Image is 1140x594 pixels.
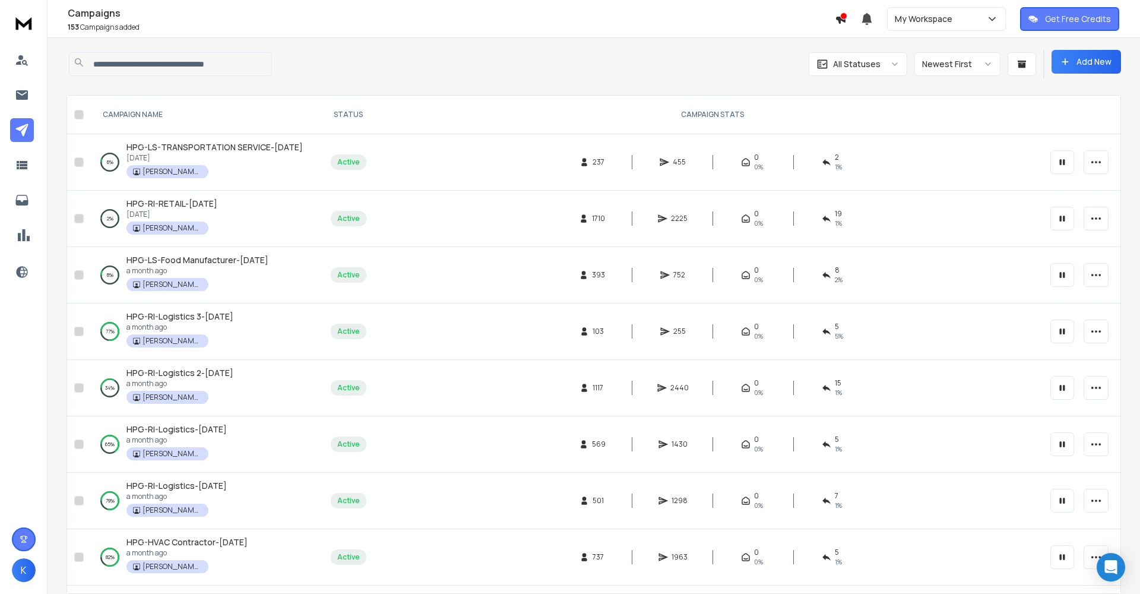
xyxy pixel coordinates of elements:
[754,331,763,341] span: 0%
[142,223,202,233] p: [PERSON_NAME] Property Group
[88,191,315,247] td: 2%HPG-RI-RETAIL-[DATE][DATE][PERSON_NAME] Property Group
[142,336,202,346] p: [PERSON_NAME] Property Group
[835,209,842,219] span: 19
[126,548,248,558] p: a month ago
[106,326,115,337] p: 77 %
[107,213,113,225] p: 2 %
[592,440,606,449] span: 569
[88,529,315,586] td: 82%HPG-HVAC Contractor-[DATE]a month ago[PERSON_NAME] Property Group
[126,480,227,491] span: HPG-RI-Logistics-[DATE]
[835,444,842,454] span: 1 %
[126,141,303,153] a: HPG-LS-TRANSPORTATION SERVICE-[DATE]
[126,266,268,276] p: a month ago
[1045,13,1111,25] p: Get Free Credits
[671,214,688,223] span: 2225
[337,496,360,505] div: Active
[337,270,360,280] div: Active
[142,167,202,176] p: [PERSON_NAME] Property Group
[105,382,115,394] p: 34 %
[754,378,759,388] span: 0
[126,480,227,492] a: HPG-RI-Logistics-[DATE]
[337,552,360,562] div: Active
[833,58,881,70] p: All Statuses
[126,492,227,501] p: a month ago
[88,304,315,360] td: 77%HPG-RI-Logistics 3-[DATE]a month ago[PERSON_NAME] Property Group
[835,557,842,567] span: 1 %
[835,275,843,285] span: 2 %
[126,435,227,445] p: a month ago
[337,327,360,336] div: Active
[754,322,759,331] span: 0
[835,331,843,341] span: 5 %
[12,558,36,582] button: K
[142,449,202,459] p: [PERSON_NAME] Property Group
[126,367,233,378] span: HPG-RI-Logistics 2-[DATE]
[107,269,113,281] p: 8 %
[126,379,233,388] p: a month ago
[142,562,202,571] p: [PERSON_NAME] Property Group
[105,438,115,450] p: 65 %
[593,327,604,336] span: 103
[106,551,115,563] p: 82 %
[142,393,202,402] p: [PERSON_NAME] Property Group
[12,12,36,34] img: logo
[835,322,839,331] span: 5
[835,501,842,510] span: 1 %
[142,280,202,289] p: [PERSON_NAME] Property Group
[126,536,248,548] a: HPG-HVAC Contractor-[DATE]
[126,254,268,266] a: HPG-LS-Food Manufacturer-[DATE]
[835,548,839,557] span: 5
[1020,7,1119,31] button: Get Free Credits
[88,473,315,529] td: 79%HPG-RI-Logistics-[DATE]a month ago[PERSON_NAME] Property Group
[754,153,759,162] span: 0
[754,491,759,501] span: 0
[337,440,360,449] div: Active
[670,383,689,393] span: 2440
[835,266,840,275] span: 8
[68,22,79,32] span: 153
[88,360,315,416] td: 34%HPG-RI-Logistics 2-[DATE]a month ago[PERSON_NAME] Property Group
[673,327,686,336] span: 255
[126,311,233,323] a: HPG-RI-Logistics 3-[DATE]
[126,153,303,163] p: [DATE]
[673,270,685,280] span: 752
[106,495,115,507] p: 79 %
[88,134,315,191] td: 6%HPG-LS-TRANSPORTATION SERVICE-[DATE][DATE][PERSON_NAME] Property Group
[107,156,113,168] p: 6 %
[1097,553,1125,582] div: Open Intercom Messenger
[337,383,360,393] div: Active
[672,552,688,562] span: 1963
[754,501,763,510] span: 0%
[68,6,835,20] h1: Campaigns
[593,383,604,393] span: 1117
[835,435,839,444] span: 5
[126,424,227,435] a: HPG-RI-Logistics-[DATE]
[592,214,605,223] span: 1710
[754,557,763,567] span: 0%
[337,157,360,167] div: Active
[126,536,248,548] span: HPG-HVAC Contractor-[DATE]
[895,13,957,25] p: My Workspace
[592,270,605,280] span: 393
[88,416,315,473] td: 65%HPG-RI-Logistics-[DATE]a month ago[PERSON_NAME] Property Group
[835,162,842,172] span: 1 %
[835,219,842,228] span: 1 %
[126,198,217,209] span: HPG-RI-RETAIL-[DATE]
[142,505,202,515] p: [PERSON_NAME] Property Group
[337,214,360,223] div: Active
[835,388,842,397] span: 1 %
[754,548,759,557] span: 0
[88,96,315,134] th: CAMPAIGN NAME
[88,247,315,304] td: 8%HPG-LS-Food Manufacturer-[DATE]a month ago[PERSON_NAME] Property Group
[754,435,759,444] span: 0
[672,440,688,449] span: 1430
[68,23,835,32] p: Campaigns added
[593,496,604,505] span: 501
[126,254,268,266] span: HPG-LS-Food Manufacturer-[DATE]
[593,157,604,167] span: 237
[126,210,217,219] p: [DATE]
